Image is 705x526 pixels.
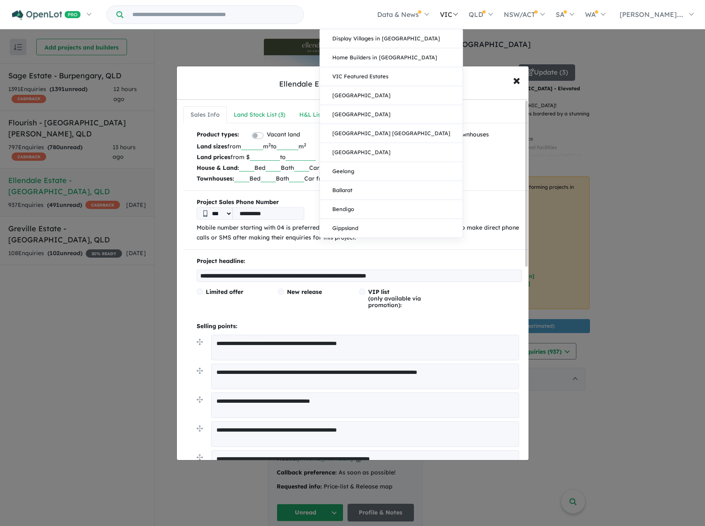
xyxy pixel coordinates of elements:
a: [GEOGRAPHIC_DATA] [320,86,463,105]
p: Project headline: [197,256,522,266]
b: Land prices [197,153,230,161]
label: Townhouses [455,130,489,140]
img: Openlot PRO Logo White [12,10,81,20]
span: Limited offer [206,288,243,296]
p: Bed Bath Car from $ to $ [197,162,522,173]
div: H&L List ( 0 ) [299,110,332,120]
p: from $ to [197,152,522,162]
a: Display Villages in [GEOGRAPHIC_DATA] [320,29,463,48]
b: Project Sales Phone Number [197,197,522,207]
sup: 2 [304,142,306,148]
a: [GEOGRAPHIC_DATA] [GEOGRAPHIC_DATA] [320,124,463,143]
span: New release [287,288,322,296]
p: Mobile number starting with 04 is preferred, as this phone number will be shared with buyers to m... [197,223,522,243]
a: [GEOGRAPHIC_DATA] [320,143,463,162]
a: VIC Featured Estates [320,67,463,86]
p: Selling points: [197,322,522,331]
b: Townhouses: [197,175,234,182]
sup: 2 [268,142,271,148]
span: VIP list [368,288,390,296]
img: drag.svg [197,454,203,460]
label: Vacant land [267,130,300,140]
a: Home Builders in [GEOGRAPHIC_DATA] [320,48,463,67]
p: Bed Bath Car from $ to $ [197,173,522,184]
img: drag.svg [197,397,203,403]
a: Bendigo [320,200,463,219]
input: Try estate name, suburb, builder or developer [125,6,302,23]
img: Phone icon [203,210,207,217]
span: (only available via promotion): [368,288,421,309]
a: Gippsland [320,219,463,237]
div: Sales Info [190,110,220,120]
span: [PERSON_NAME].... [620,10,683,19]
b: House & Land: [197,164,239,171]
img: drag.svg [197,368,203,374]
img: drag.svg [197,425,203,432]
b: Land sizes [197,143,227,150]
div: Ellendale Estate - [GEOGRAPHIC_DATA] [279,79,426,89]
img: drag.svg [197,339,203,345]
p: from m to m [197,141,522,152]
b: Product types: [197,130,239,141]
span: × [513,71,520,89]
a: [GEOGRAPHIC_DATA] [320,105,463,124]
a: Geelong [320,162,463,181]
a: Ballarat [320,181,463,200]
div: Land Stock List ( 3 ) [234,110,285,120]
